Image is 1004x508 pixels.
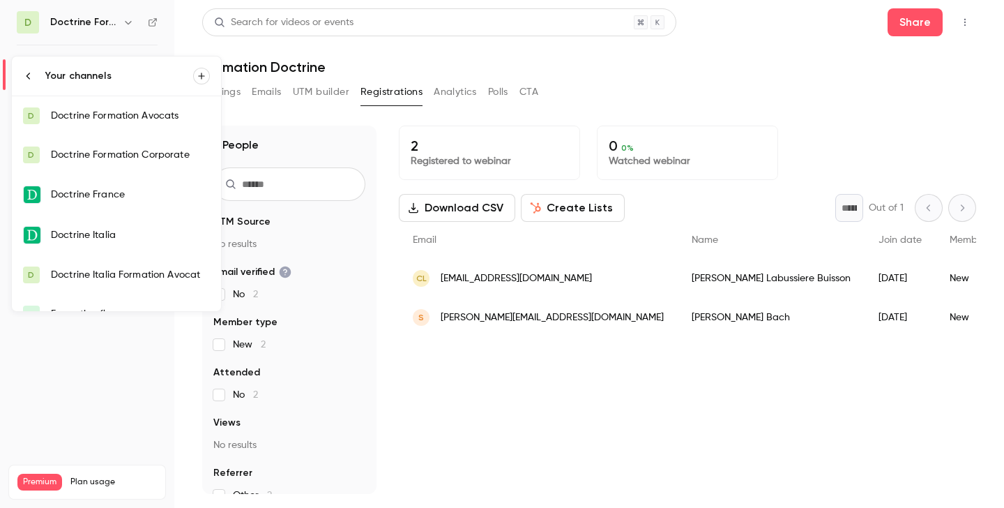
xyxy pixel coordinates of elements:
img: Doctrine France [24,186,40,203]
div: Formation flow [51,307,210,321]
img: Doctrine Italia [24,227,40,244]
div: Doctrine Italia [51,228,210,242]
div: Doctrine France [51,188,210,202]
span: D [28,149,34,161]
div: Your channels [45,69,193,83]
div: Doctrine Italia Formation Avocat [51,268,210,282]
div: Doctrine Formation Avocats [51,109,210,123]
div: Doctrine Formation Corporate [51,148,210,162]
span: F [29,308,33,320]
span: D [28,269,34,281]
span: D [28,110,34,122]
